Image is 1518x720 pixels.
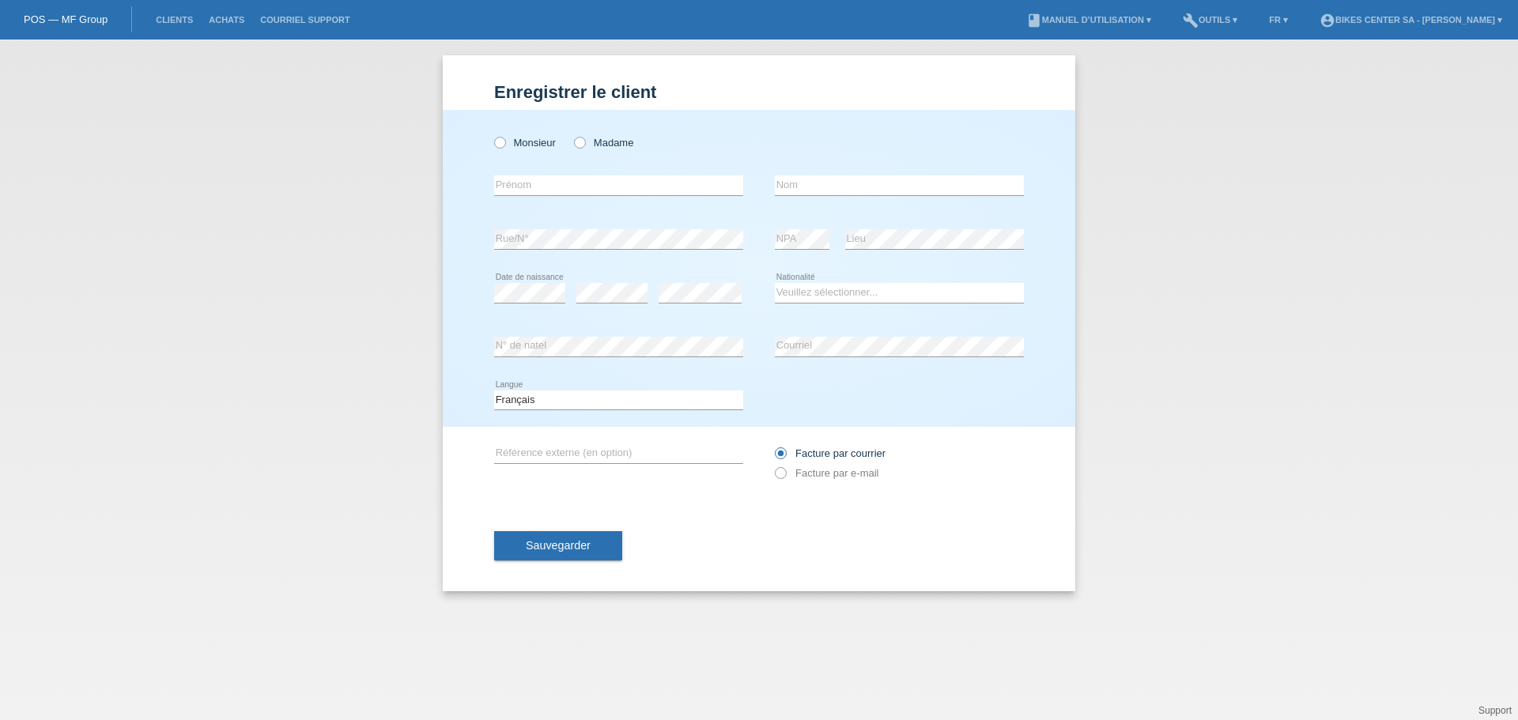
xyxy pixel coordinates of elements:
a: bookManuel d’utilisation ▾ [1018,15,1159,25]
a: buildOutils ▾ [1175,15,1245,25]
a: Courriel Support [252,15,357,25]
a: account_circleBIKES CENTER SA - [PERSON_NAME] ▾ [1312,15,1510,25]
a: Support [1478,705,1512,716]
i: build [1183,13,1199,28]
label: Facture par e-mail [775,467,878,479]
i: book [1026,13,1042,28]
a: POS — MF Group [24,13,108,25]
a: Achats [201,15,252,25]
label: Madame [574,137,633,149]
label: Monsieur [494,137,556,149]
input: Facture par e-mail [775,467,785,487]
a: FR ▾ [1261,15,1296,25]
i: account_circle [1320,13,1335,28]
button: Sauvegarder [494,531,622,561]
input: Monsieur [494,137,504,147]
input: Facture par courrier [775,447,785,467]
a: Clients [148,15,201,25]
label: Facture par courrier [775,447,885,459]
span: Sauvegarder [526,539,591,552]
input: Madame [574,137,584,147]
h1: Enregistrer le client [494,82,1024,102]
